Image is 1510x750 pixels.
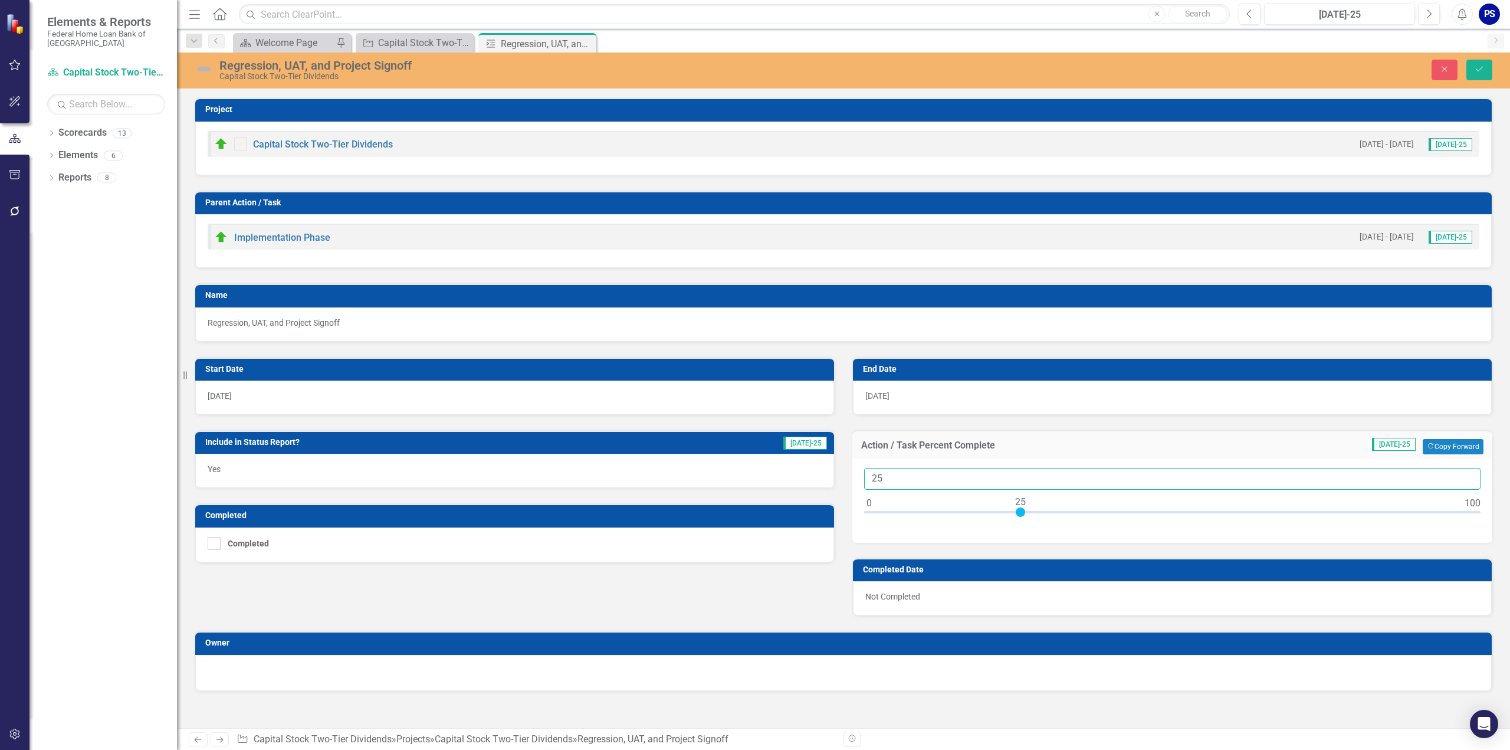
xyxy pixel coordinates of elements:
[1360,231,1414,243] small: [DATE] - [DATE]
[58,149,98,162] a: Elements
[396,733,430,745] a: Projects
[865,391,889,401] span: [DATE]
[863,365,1486,374] h3: End Date
[47,66,165,80] a: Capital Stock Two-Tier Dividends
[208,464,221,474] span: Yes
[6,14,27,34] img: ClearPoint Strategy
[255,35,333,50] div: Welcome Page
[853,581,1492,615] div: Not Completed
[113,128,132,138] div: 13
[97,173,116,183] div: 8
[254,733,392,745] a: Capital Stock Two-Tier Dividends
[208,391,232,401] span: [DATE]
[205,198,1486,207] h3: Parent Action / Task
[205,438,628,447] h3: Include in Status Report?
[1264,4,1415,25] button: [DATE]-25
[47,29,165,48] small: Federal Home Loan Bank of [GEOGRAPHIC_DATA]
[47,94,165,114] input: Search Below...
[1185,9,1210,18] span: Search
[1360,139,1414,150] small: [DATE] - [DATE]
[1372,438,1416,451] span: [DATE]-25
[58,126,107,140] a: Scorecards
[1268,8,1411,22] div: [DATE]-25
[1429,231,1472,244] span: [DATE]-25
[104,150,123,161] div: 6
[1423,439,1483,454] button: Copy Forward
[863,565,1486,574] h3: Completed Date
[219,59,931,72] div: Regression, UAT, and Project Signoff
[1429,138,1472,151] span: [DATE]-25
[239,4,1230,25] input: Search ClearPoint...
[219,72,931,81] div: Capital Stock Two-Tier Dividends
[1479,4,1500,25] button: PS
[577,733,728,745] div: Regression, UAT, and Project Signoff
[1168,6,1227,22] button: Search
[234,232,330,243] a: Implementation Phase
[214,230,228,244] img: In Progress
[236,35,333,50] a: Welcome Page
[208,317,1479,329] span: Regression, UAT, and Project Signoff
[501,37,593,51] div: Regression, UAT, and Project Signoff
[58,171,91,185] a: Reports
[783,437,827,450] span: [DATE]-25
[205,105,1486,114] h3: Project
[205,511,828,520] h3: Completed
[214,137,228,151] img: On Plan
[237,733,835,746] div: » » »
[359,35,471,50] a: Capital Stock Two-Tier Dividends
[195,60,214,78] img: Not Defined
[253,139,393,150] a: Capital Stock Two-Tier Dividends
[378,35,471,50] div: Capital Stock Two-Tier Dividends
[205,638,1486,647] h3: Owner
[1470,710,1498,738] div: Open Intercom Messenger
[205,291,1486,300] h3: Name
[861,440,1200,451] h3: Action / Task Percent Complete
[47,15,165,29] span: Elements & Reports
[205,365,828,374] h3: Start Date
[435,733,573,745] a: Capital Stock Two-Tier Dividends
